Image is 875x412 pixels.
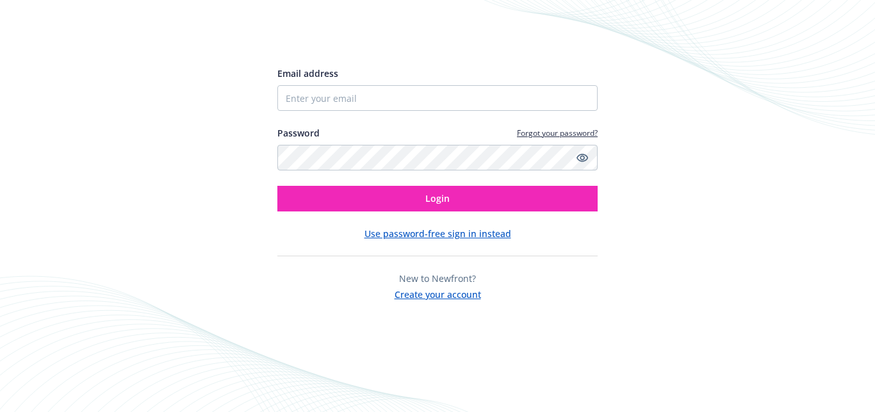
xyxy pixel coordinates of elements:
[277,126,320,140] label: Password
[277,67,338,79] span: Email address
[517,128,598,138] a: Forgot your password?
[425,192,450,204] span: Login
[277,186,598,211] button: Login
[395,285,481,301] button: Create your account
[364,227,511,240] button: Use password-free sign in instead
[277,145,598,170] input: Enter your password
[399,272,476,284] span: New to Newfront?
[277,85,598,111] input: Enter your email
[277,21,398,43] img: Newfront logo
[575,150,590,165] a: Show password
